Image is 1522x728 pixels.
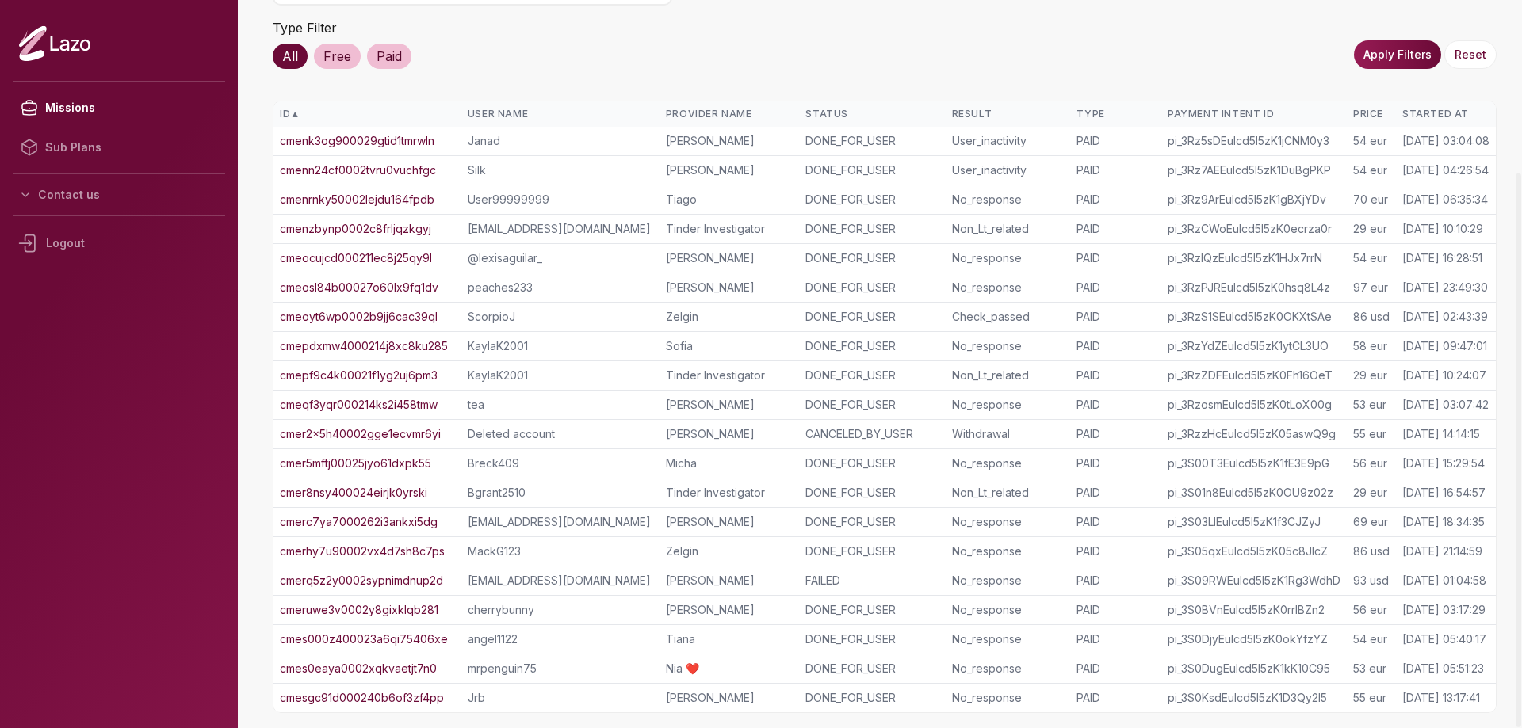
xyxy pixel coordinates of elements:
[468,309,653,325] div: ScorpioJ
[952,573,1065,589] div: No_response
[805,397,939,413] div: DONE_FOR_USER
[280,631,448,647] a: cmes000z400023a6qi75406xe
[280,280,438,295] a: cmeosl84b00027o60lx9fq1dv
[1353,602,1390,618] div: 56 eur
[468,661,653,677] div: mrpenguin75
[952,133,1065,149] div: User_inactivity
[280,455,431,471] a: cmer5mftj00025jyo61dxpk55
[468,368,653,383] div: KaylaK2001
[666,397,794,413] div: [PERSON_NAME]
[666,133,794,149] div: [PERSON_NAME]
[952,397,1065,413] div: No_response
[468,338,653,354] div: KaylaK2001
[1402,602,1486,618] div: [DATE] 03:17:29
[952,280,1065,295] div: No_response
[468,133,653,149] div: Janad
[468,455,653,471] div: Breck409
[280,426,441,442] a: cmer2x5h40002gge1ecvmr6yi
[666,309,794,325] div: Zelgin
[1402,661,1484,677] div: [DATE] 05:51:23
[1076,368,1154,383] div: PAID
[1076,690,1154,706] div: PAID
[1076,573,1154,589] div: PAID
[1168,514,1340,530] div: pi_3S03LlEulcd5I5zK1f3CJZyJ
[666,602,794,618] div: [PERSON_NAME]
[273,20,337,36] label: Type Filter
[1168,309,1340,325] div: pi_3RzS1SEulcd5I5zK0OKXtSAe
[1076,192,1154,208] div: PAID
[280,162,436,178] a: cmenn24cf0002tvru0vuchfgc
[1076,514,1154,530] div: PAID
[1076,108,1154,120] div: Type
[1353,573,1390,589] div: 93 usd
[952,309,1065,325] div: Check_passed
[666,426,794,442] div: [PERSON_NAME]
[1168,543,1340,559] div: pi_3S05qxEulcd5I5zK05c8JIcZ
[1353,309,1390,325] div: 86 usd
[468,690,653,706] div: Jrb
[1076,221,1154,237] div: PAID
[1076,602,1154,618] div: PAID
[468,514,653,530] div: [EMAIL_ADDRESS][DOMAIN_NAME]
[1402,426,1480,442] div: [DATE] 14:14:15
[1168,221,1340,237] div: pi_3RzCWoEulcd5I5zK0ecrza0r
[805,543,939,559] div: DONE_FOR_USER
[280,543,445,559] a: cmerhy7u90002vx4d7sh8c7ps
[1354,40,1441,69] button: Apply Filters
[13,181,225,209] button: Contact us
[952,543,1065,559] div: No_response
[468,250,653,266] div: @lexisaguilar_
[13,128,225,167] a: Sub Plans
[666,221,794,237] div: Tinder Investigator
[1168,690,1340,706] div: pi_3S0KsdEulcd5I5zK1D3Qy2I5
[805,631,939,647] div: DONE_FOR_USER
[1402,162,1489,178] div: [DATE] 04:26:54
[952,485,1065,501] div: Non_Lt_related
[1168,602,1340,618] div: pi_3S0BVnEulcd5I5zK0rrIBZn2
[1076,485,1154,501] div: PAID
[952,162,1065,178] div: User_inactivity
[805,455,939,471] div: DONE_FOR_USER
[468,485,653,501] div: Bgrant2510
[952,455,1065,471] div: No_response
[1402,280,1488,295] div: [DATE] 23:49:30
[468,426,653,442] div: Deleted account
[468,192,653,208] div: User99999999
[805,108,939,120] div: Status
[1353,280,1390,295] div: 97 eur
[1168,280,1340,295] div: pi_3RzPJREulcd5I5zK0hsq8L4z
[805,133,939,149] div: DONE_FOR_USER
[805,690,939,706] div: DONE_FOR_USER
[1402,338,1487,354] div: [DATE] 09:47:01
[805,338,939,354] div: DONE_FOR_USER
[280,573,443,589] a: cmerq5z2y0002sypnimdnup2d
[805,573,939,589] div: FAILED
[280,108,455,120] div: ID
[1076,133,1154,149] div: PAID
[666,573,794,589] div: [PERSON_NAME]
[805,426,939,442] div: CANCELED_BY_USER
[1076,631,1154,647] div: PAID
[805,221,939,237] div: DONE_FOR_USER
[1402,108,1489,120] div: Started At
[1168,397,1340,413] div: pi_3RzosmEulcd5I5zK0tLoX00g
[952,661,1065,677] div: No_response
[1353,368,1390,383] div: 29 eur
[666,514,794,530] div: [PERSON_NAME]
[805,280,939,295] div: DONE_FOR_USER
[666,690,794,706] div: [PERSON_NAME]
[666,368,794,383] div: Tinder Investigator
[666,485,794,501] div: Tinder Investigator
[468,108,653,120] div: User Name
[805,162,939,178] div: DONE_FOR_USER
[1168,661,1340,677] div: pi_3S0DugEulcd5I5zK1kK10C95
[280,397,438,413] a: cmeqf3yqr000214ks2i458tmw
[1402,543,1482,559] div: [DATE] 21:14:59
[666,192,794,208] div: Tiago
[1353,192,1390,208] div: 70 eur
[280,221,431,237] a: cmenzbynp0002c8frljqzkgyj
[13,88,225,128] a: Missions
[952,338,1065,354] div: No_response
[805,192,939,208] div: DONE_FOR_USER
[666,661,794,677] div: Nia ❤️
